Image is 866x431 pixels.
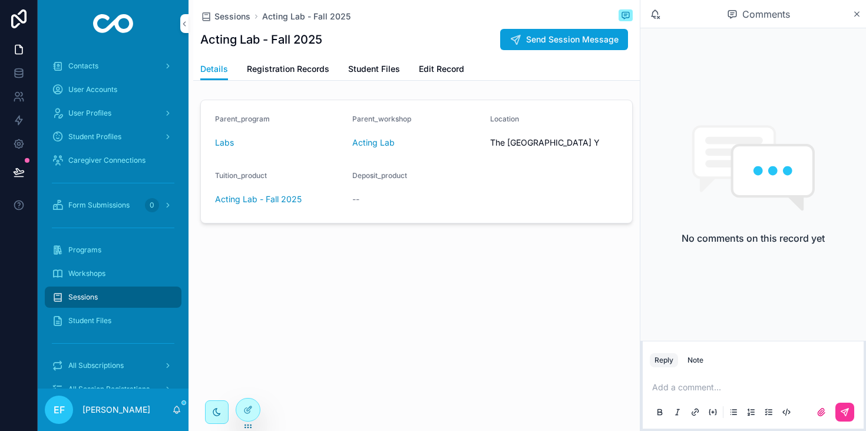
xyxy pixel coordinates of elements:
a: Caregiver Connections [45,150,181,171]
a: Labs [215,137,234,149]
a: Acting Lab [352,137,395,149]
span: Comments [742,7,790,21]
span: All Session Registrations [68,384,150,394]
span: Workshops [68,269,105,278]
span: EF [54,403,65,417]
button: Note [683,353,708,367]
span: Send Session Message [526,34,619,45]
a: Workshops [45,263,181,284]
span: Details [200,63,228,75]
a: Student Files [348,58,400,82]
h2: No comments on this record yet [682,231,825,245]
a: Sessions [200,11,250,22]
span: Form Submissions [68,200,130,210]
a: Details [200,58,228,81]
span: Student Files [68,316,111,325]
span: -- [352,193,359,205]
div: 0 [145,198,159,212]
button: Reply [650,353,678,367]
img: App logo [93,14,134,33]
a: Programs [45,239,181,261]
p: [PERSON_NAME] [82,404,150,416]
span: Caregiver Connections [68,156,146,165]
a: Student Files [45,310,181,331]
span: Sessions [214,11,250,22]
a: Edit Record [419,58,464,82]
span: Student Profiles [68,132,121,142]
a: Registration Records [247,58,329,82]
span: Deposit_product [352,171,407,180]
div: Note [687,356,703,365]
a: Acting Lab - Fall 2025 [215,193,302,205]
span: All Subscriptions [68,361,124,370]
a: User Profiles [45,103,181,124]
span: Parent_program [215,114,270,123]
a: All Subscriptions [45,355,181,376]
span: The [GEOGRAPHIC_DATA] Y [490,137,600,149]
span: Parent_workshop [352,114,411,123]
span: User Accounts [68,85,117,94]
span: Programs [68,245,101,255]
div: scrollable content [38,47,189,389]
button: Send Session Message [500,29,628,50]
a: Contacts [45,55,181,77]
h1: Acting Lab - Fall 2025 [200,31,322,48]
span: Registration Records [247,63,329,75]
span: Student Files [348,63,400,75]
span: Sessions [68,292,98,302]
a: Student Profiles [45,126,181,147]
span: Contacts [68,61,98,71]
a: Acting Lab - Fall 2025 [262,11,351,22]
a: Form Submissions0 [45,195,181,216]
a: Sessions [45,287,181,308]
span: Edit Record [419,63,464,75]
span: Tuition_product [215,171,267,180]
a: User Accounts [45,79,181,100]
a: All Session Registrations [45,379,181,400]
span: Location [490,114,519,123]
span: User Profiles [68,108,111,118]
